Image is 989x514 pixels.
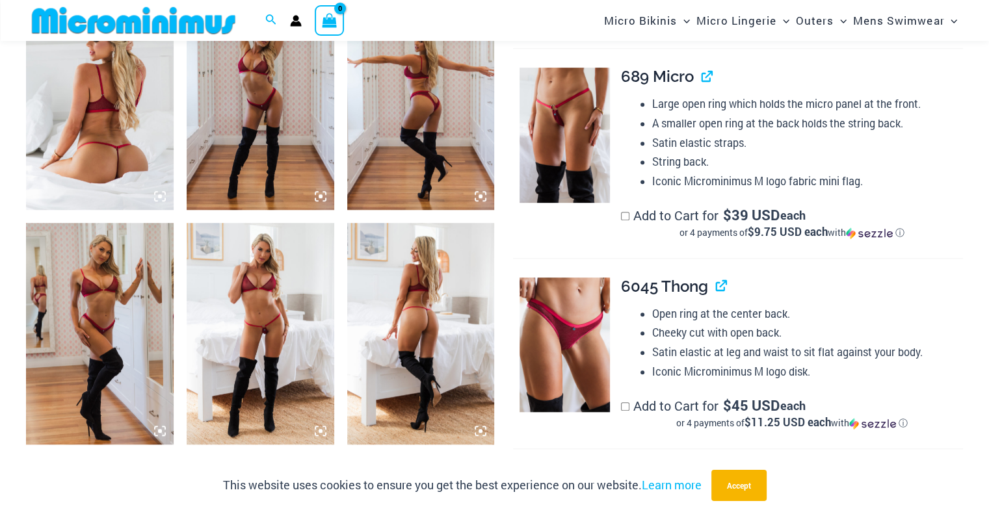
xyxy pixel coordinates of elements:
[520,68,609,202] img: Guilty Pleasures Red 689 Micro
[652,304,963,324] li: Open ring at the center back.
[722,205,731,224] span: $
[27,6,241,35] img: MM SHOP LOGO FLAT
[722,399,779,412] span: 45 USD
[290,15,302,27] a: Account icon link
[26,223,174,444] img: Guilty Pleasures Red 1045 Bra 6045 Thong
[621,67,694,86] span: 689 Micro
[621,207,963,239] label: Add to Cart for
[621,402,629,411] input: Add to Cart for$45 USD eachor 4 payments of$11.25 USD eachwithSezzle Click to learn more about Se...
[599,2,963,39] nav: Site Navigation
[776,4,789,37] span: Menu Toggle
[621,397,963,430] label: Add to Cart for
[793,4,850,37] a: OutersMenu ToggleMenu Toggle
[693,4,793,37] a: Micro LingerieMenu ToggleMenu Toggle
[621,212,629,220] input: Add to Cart for$39 USD eachor 4 payments of$9.75 USD eachwithSezzle Click to learn more about Sezzle
[621,417,963,430] div: or 4 payments of$11.25 USD eachwithSezzle Click to learn more about Sezzle
[796,4,834,37] span: Outers
[347,223,495,444] img: Guilty Pleasures Red 1045 Bra 689 Micro
[834,4,847,37] span: Menu Toggle
[520,277,609,412] img: Guilty Pleasures Red 6045 Thong
[780,209,806,222] span: each
[621,277,708,296] span: 6045 Thong
[601,4,693,37] a: Micro BikinisMenu ToggleMenu Toggle
[780,399,806,412] span: each
[223,476,702,495] p: This website uses cookies to ensure you get the best experience on our website.
[187,223,334,444] img: Guilty Pleasures Red 1045 Bra 689 Micro
[849,418,896,430] img: Sezzle
[652,323,963,342] li: Cheeky cut with open back.
[652,172,963,191] li: Iconic Microminimus M logo fabric mini flag.
[677,4,690,37] span: Menu Toggle
[652,342,963,362] li: Satin elastic at leg and waist to sit flat against your body.
[621,226,963,239] div: or 4 payments of$9.75 USD eachwithSezzle Click to learn more about Sezzle
[696,4,776,37] span: Micro Lingerie
[265,12,277,29] a: Search icon link
[621,226,963,239] div: or 4 payments of with
[722,396,731,415] span: $
[652,114,963,133] li: A smaller open ring at the back holds the string back.
[652,362,963,381] li: Iconic Microminimus M logo disk.
[315,5,345,35] a: View Shopping Cart, empty
[604,4,677,37] span: Micro Bikinis
[621,417,963,430] div: or 4 payments of with
[722,209,779,222] span: 39 USD
[745,415,831,430] span: $11.25 USD each
[652,152,963,172] li: String back.
[944,4,957,37] span: Menu Toggle
[652,94,963,114] li: Large open ring which holds the micro panel at the front.
[652,133,963,153] li: Satin elastic straps.
[642,477,702,493] a: Learn more
[850,4,960,37] a: Mens SwimwearMenu ToggleMenu Toggle
[711,470,767,501] button: Accept
[748,224,828,239] span: $9.75 USD each
[846,227,893,239] img: Sezzle
[853,4,944,37] span: Mens Swimwear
